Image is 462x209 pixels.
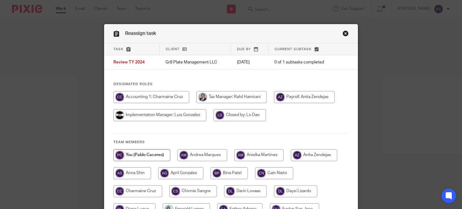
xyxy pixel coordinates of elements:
[237,48,251,51] span: Due by
[343,30,349,38] a: Close this dialog window
[125,31,156,36] span: Reassign task
[237,59,262,65] p: [DATE]
[268,55,337,70] td: 0 of 1 subtasks completed
[113,82,349,87] h4: Designated Roles
[113,140,349,145] h4: Team members
[275,48,312,51] span: Current subtask
[113,60,145,65] span: Review TY 2024
[166,48,180,51] span: Client
[165,59,225,65] p: Gr8 Plate Management LLC
[113,48,124,51] span: Task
